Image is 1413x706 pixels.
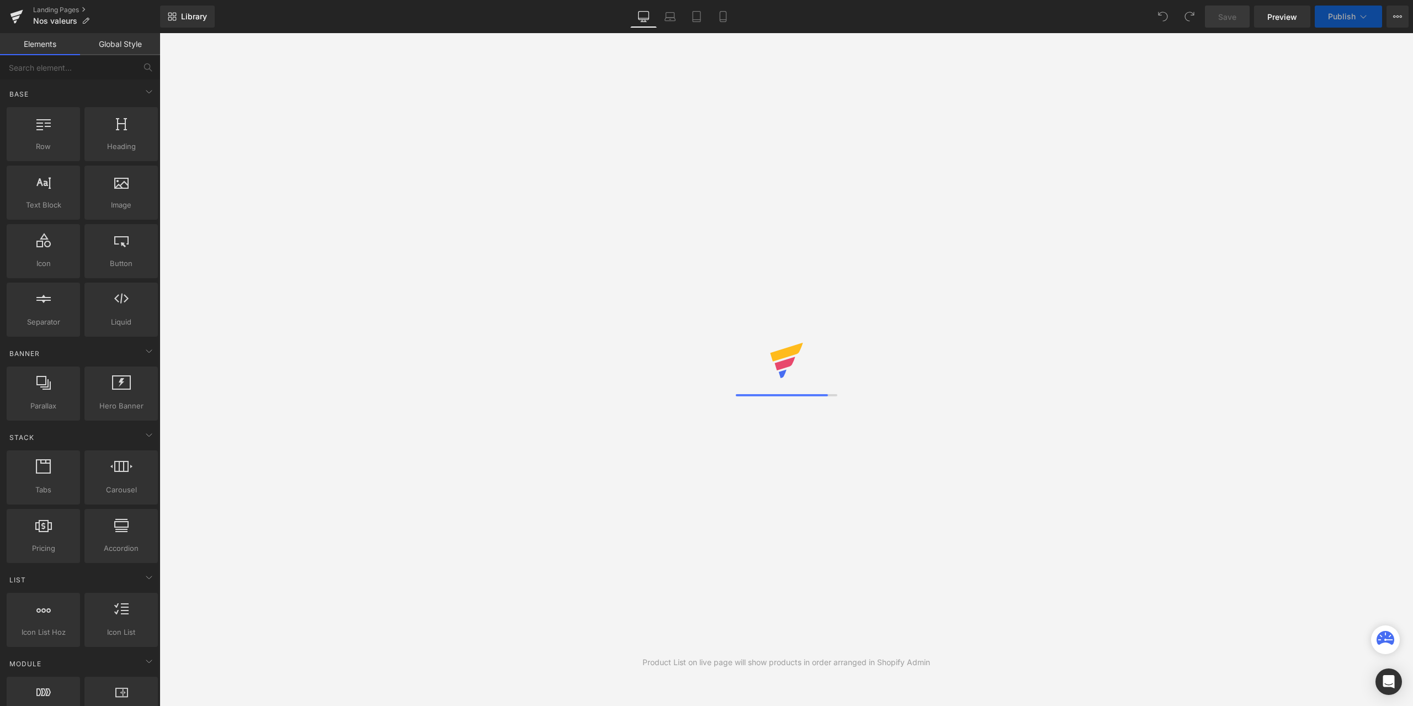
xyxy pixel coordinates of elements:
[8,348,41,359] span: Banner
[710,6,736,28] a: Mobile
[10,627,77,638] span: Icon List Hoz
[1387,6,1409,28] button: More
[10,484,77,496] span: Tabs
[1315,6,1382,28] button: Publish
[1254,6,1310,28] a: Preview
[683,6,710,28] a: Tablet
[160,6,215,28] a: New Library
[630,6,657,28] a: Desktop
[10,543,77,554] span: Pricing
[88,484,155,496] span: Carousel
[1152,6,1174,28] button: Undo
[10,141,77,152] span: Row
[1218,11,1236,23] span: Save
[181,12,207,22] span: Library
[88,141,155,152] span: Heading
[10,199,77,211] span: Text Block
[88,258,155,269] span: Button
[642,656,930,668] div: Product List on live page will show products in order arranged in Shopify Admin
[1328,12,1356,21] span: Publish
[1178,6,1200,28] button: Redo
[33,17,77,25] span: Nos valeurs
[8,575,27,585] span: List
[8,659,43,669] span: Module
[10,400,77,412] span: Parallax
[657,6,683,28] a: Laptop
[10,316,77,328] span: Separator
[33,6,160,14] a: Landing Pages
[8,432,35,443] span: Stack
[88,316,155,328] span: Liquid
[88,627,155,638] span: Icon List
[88,543,155,554] span: Accordion
[10,258,77,269] span: Icon
[80,33,160,55] a: Global Style
[88,400,155,412] span: Hero Banner
[1375,668,1402,695] div: Open Intercom Messenger
[1267,11,1297,23] span: Preview
[8,89,30,99] span: Base
[88,199,155,211] span: Image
